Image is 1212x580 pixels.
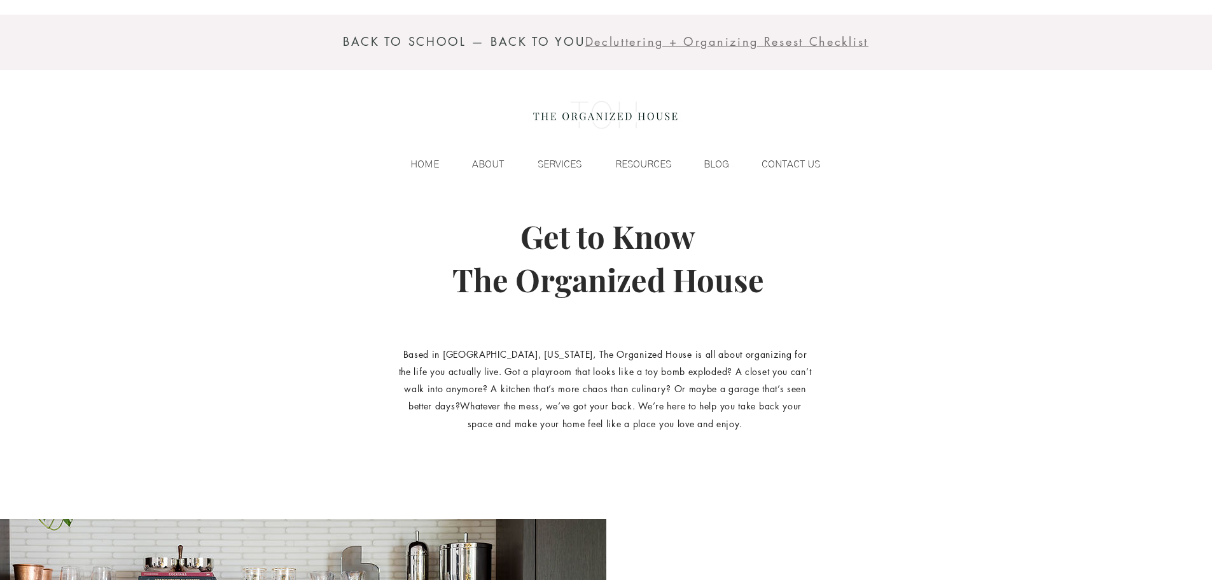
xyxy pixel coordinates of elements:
a: Decluttering + Organizing Resest Checklist [585,37,868,48]
a: ABOUT [445,155,510,174]
nav: Site [384,155,826,174]
h1: Get to Know The Organized House [295,215,922,302]
a: SERVICES [510,155,588,174]
p: RESOURCES [609,155,678,174]
a: BLOG [678,155,735,174]
span: Based in [GEOGRAPHIC_DATA], [US_STATE], The Organized House is all about organizing for the life ... [399,348,812,413]
p: BLOG [697,155,735,174]
a: CONTACT US [735,155,826,174]
span: BACK TO SCHOOL — BACK TO YOU [343,34,585,49]
img: the organized house [527,90,683,141]
p: SERVICES [531,155,588,174]
span: Decluttering + Organizing Resest Checklist [585,34,868,49]
p: ABOUT [466,155,510,174]
a: HOME [384,155,445,174]
span: Whatever the mess, we’ve got your back. We’re here to help you take back your space and make your... [460,400,802,429]
a: RESOURCES [588,155,678,174]
p: HOME [404,155,445,174]
p: CONTACT US [755,155,826,174]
